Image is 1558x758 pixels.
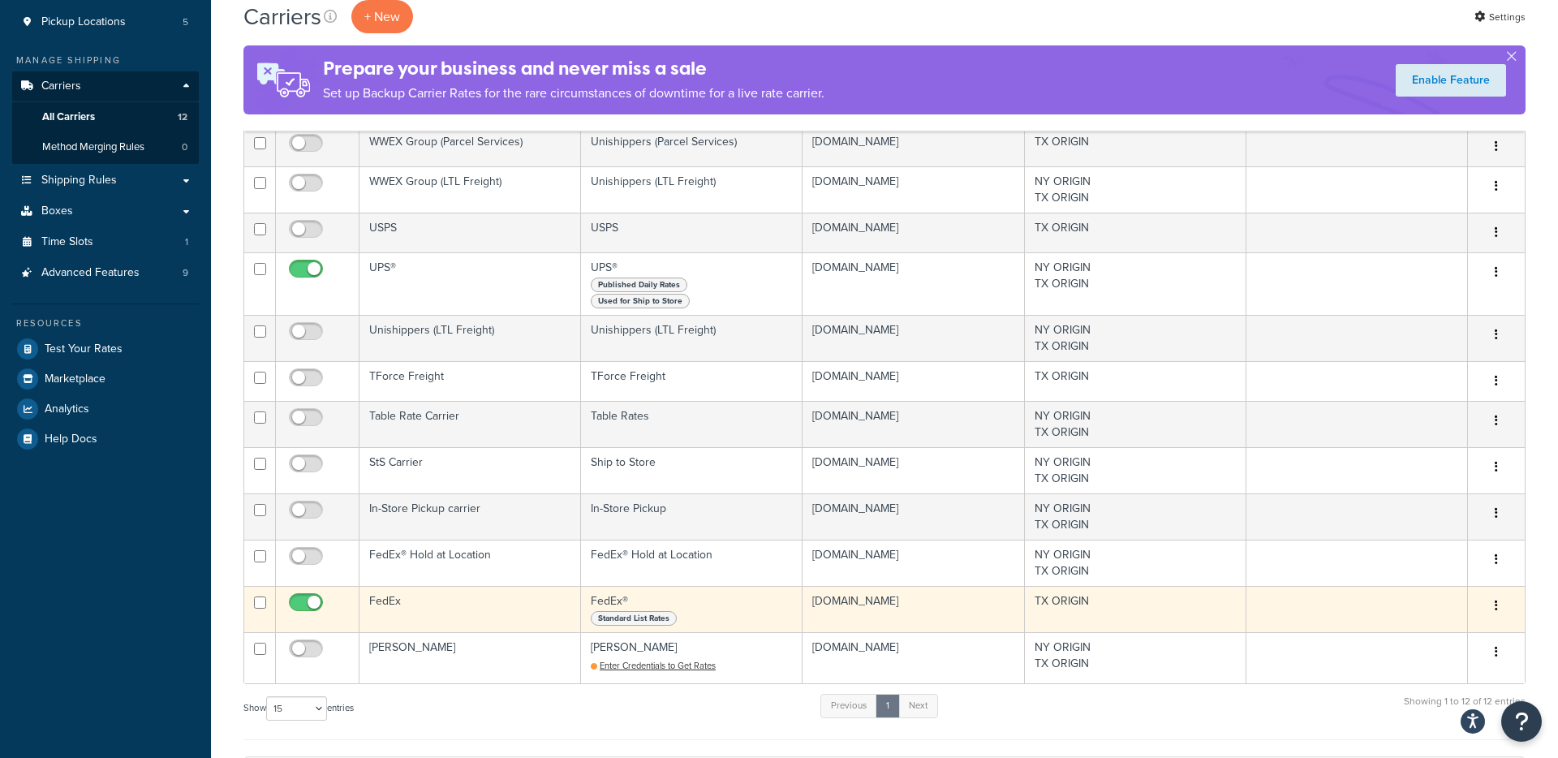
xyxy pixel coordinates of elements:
span: 5 [183,15,188,29]
td: TX ORIGIN [1025,127,1246,166]
li: Method Merging Rules [12,132,199,162]
td: Unishippers (LTL Freight) [581,315,803,361]
span: Boxes [41,205,73,218]
td: NY ORIGIN TX ORIGIN [1025,447,1246,493]
a: All Carriers 12 [12,102,199,132]
td: [PERSON_NAME] [359,632,581,683]
a: 1 [876,694,900,718]
td: TX ORIGIN [1025,361,1246,401]
span: All Carriers [42,110,95,124]
a: Carriers [12,71,199,101]
td: [DOMAIN_NAME] [803,447,1025,493]
span: 12 [178,110,187,124]
td: In-Store Pickup carrier [359,493,581,540]
span: Enter Credentials to Get Rates [600,659,716,672]
span: Shipping Rules [41,174,117,187]
td: NY ORIGIN TX ORIGIN [1025,166,1246,213]
span: Marketplace [45,373,105,386]
a: Analytics [12,394,199,424]
button: Open Resource Center [1501,701,1542,742]
td: Unishippers (Parcel Services) [581,127,803,166]
td: FedEx [359,586,581,632]
li: Pickup Locations [12,7,199,37]
a: Advanced Features 9 [12,258,199,288]
td: FedEx® Hold at Location [359,540,581,586]
a: Time Slots 1 [12,227,199,257]
li: Boxes [12,196,199,226]
a: Previous [820,694,877,718]
td: NY ORIGIN TX ORIGIN [1025,315,1246,361]
td: WWEX Group (Parcel Services) [359,127,581,166]
p: Set up Backup Carrier Rates for the rare circumstances of downtime for a live rate carrier. [323,82,824,105]
span: 9 [183,266,188,280]
td: Ship to Store [581,447,803,493]
div: Manage Shipping [12,54,199,67]
td: Unishippers (LTL Freight) [581,166,803,213]
select: Showentries [266,696,327,721]
span: Time Slots [41,235,93,249]
td: TX ORIGIN [1025,213,1246,252]
td: NY ORIGIN TX ORIGIN [1025,632,1246,683]
td: [DOMAIN_NAME] [803,127,1025,166]
td: [DOMAIN_NAME] [803,401,1025,447]
td: WWEX Group (LTL Freight) [359,166,581,213]
td: FedEx® [581,586,803,632]
td: TX ORIGIN [1025,586,1246,632]
td: [DOMAIN_NAME] [803,493,1025,540]
span: Carriers [41,80,81,93]
td: TForce Freight [359,361,581,401]
div: Resources [12,317,199,330]
h4: Prepare your business and never miss a sale [323,55,824,82]
td: [DOMAIN_NAME] [803,632,1025,683]
li: Carriers [12,71,199,164]
td: Table Rates [581,401,803,447]
span: 1 [185,235,188,249]
a: Enable Feature [1396,64,1506,97]
span: Standard List Rates [591,611,677,626]
td: NY ORIGIN TX ORIGIN [1025,401,1246,447]
label: Show entries [243,696,354,721]
a: Test Your Rates [12,334,199,364]
td: [DOMAIN_NAME] [803,540,1025,586]
span: Method Merging Rules [42,140,144,154]
td: [PERSON_NAME] [581,632,803,683]
a: Pickup Locations 5 [12,7,199,37]
td: FedEx® Hold at Location [581,540,803,586]
span: Help Docs [45,433,97,446]
td: [DOMAIN_NAME] [803,252,1025,315]
td: USPS [359,213,581,252]
li: Advanced Features [12,258,199,288]
td: NY ORIGIN TX ORIGIN [1025,540,1246,586]
a: Enter Credentials to Get Rates [591,659,716,672]
a: Marketplace [12,364,199,394]
span: Used for Ship to Store [591,294,690,308]
td: In-Store Pickup [581,493,803,540]
td: Table Rate Carrier [359,401,581,447]
div: Showing 1 to 12 of 12 entries [1404,692,1526,727]
span: Published Daily Rates [591,278,687,292]
td: Unishippers (LTL Freight) [359,315,581,361]
td: [DOMAIN_NAME] [803,586,1025,632]
li: Time Slots [12,227,199,257]
td: [DOMAIN_NAME] [803,315,1025,361]
td: UPS® [581,252,803,315]
td: [DOMAIN_NAME] [803,213,1025,252]
td: NY ORIGIN TX ORIGIN [1025,252,1246,315]
span: Advanced Features [41,266,140,280]
td: NY ORIGIN TX ORIGIN [1025,493,1246,540]
td: UPS® [359,252,581,315]
td: TForce Freight [581,361,803,401]
span: Analytics [45,403,89,416]
a: Method Merging Rules 0 [12,132,199,162]
span: Test Your Rates [45,342,123,356]
td: USPS [581,213,803,252]
li: All Carriers [12,102,199,132]
h1: Carriers [243,1,321,32]
a: Shipping Rules [12,166,199,196]
a: Help Docs [12,424,199,454]
td: [DOMAIN_NAME] [803,166,1025,213]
